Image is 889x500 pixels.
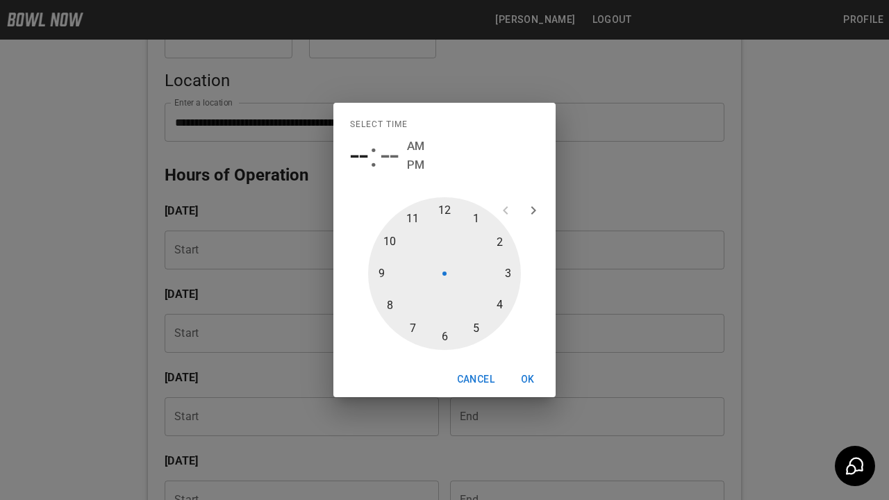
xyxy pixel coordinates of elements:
button: PM [407,156,424,174]
span: : [369,136,378,175]
button: Cancel [451,367,500,392]
button: -- [381,136,399,175]
span: Select time [350,114,408,136]
button: AM [407,137,424,156]
button: OK [506,367,550,392]
button: -- [350,136,368,175]
button: open next view [520,197,547,224]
